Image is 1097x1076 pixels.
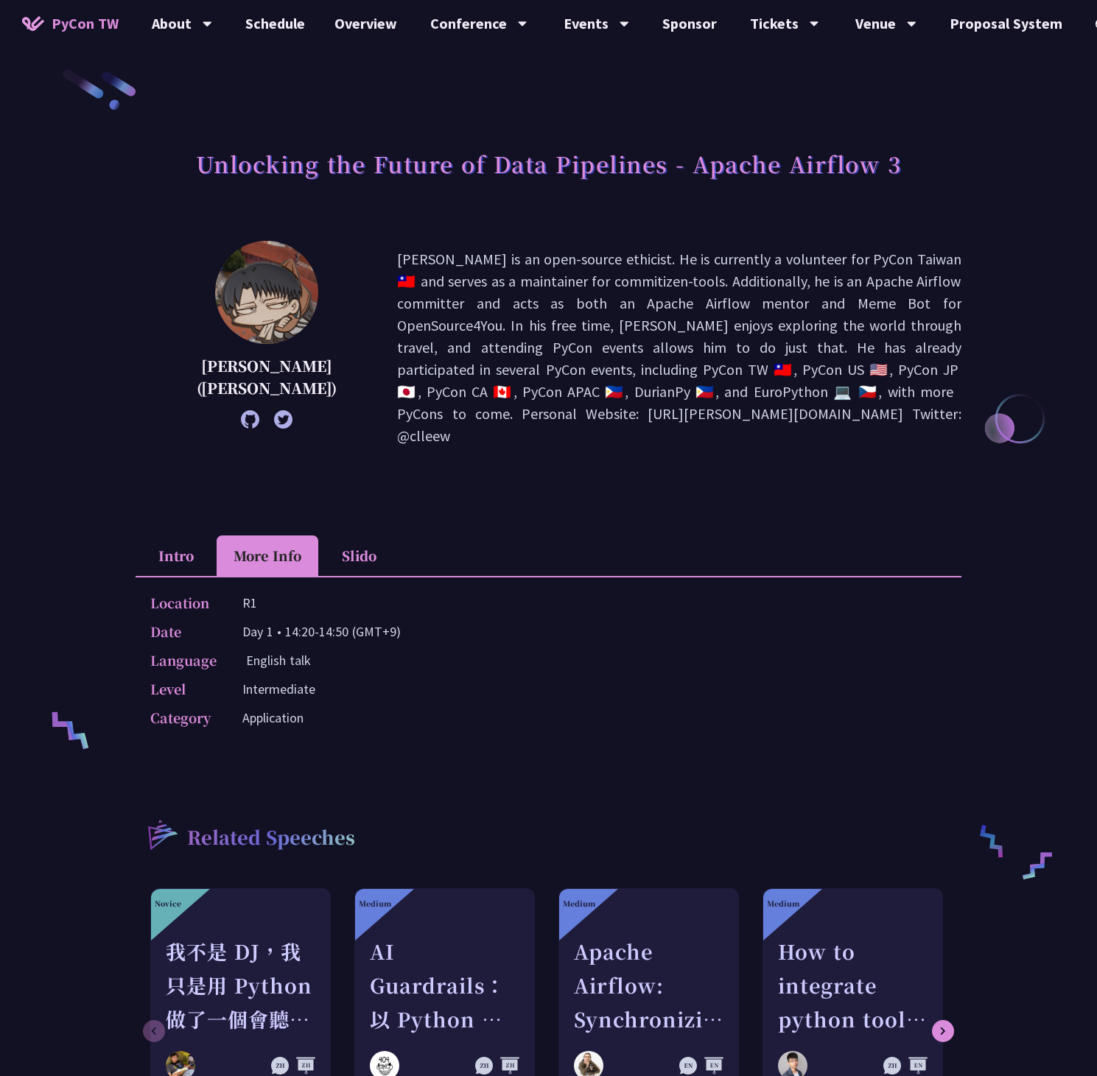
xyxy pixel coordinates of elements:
[150,592,213,613] p: Location
[150,621,213,642] p: Date
[196,141,902,186] h1: Unlocking the Future of Data Pipelines - Apache Airflow 3
[7,5,133,42] a: PyCon TW
[370,935,519,1036] div: AI Guardrails：以 Python 構建企業級 LLM 安全防護策略
[172,355,360,399] p: [PERSON_NAME] ([PERSON_NAME])
[22,16,44,31] img: Home icon of PyCon TW 2025
[767,898,799,909] div: Medium
[246,650,311,671] p: English talk
[150,650,217,671] p: Language
[126,798,197,870] img: r3.8d01567.svg
[52,13,119,35] span: PyCon TW
[150,707,213,728] p: Category
[155,898,181,909] div: Novice
[397,248,961,447] p: [PERSON_NAME] is an open-source ethicist. He is currently a volunteer for PyCon Taiwan 🇹🇼 and ser...
[574,935,723,1036] div: Apache Airflow: Synchronizing Datasets across Multiple instances
[359,898,391,909] div: Medium
[215,241,318,344] img: 李唯 (Wei Lee)
[217,535,318,576] li: More Info
[187,824,355,854] p: Related Speeches
[242,621,401,642] p: Day 1 • 14:20-14:50 (GMT+9)
[242,592,257,613] p: R1
[150,678,213,700] p: Level
[563,898,595,909] div: Medium
[242,707,304,728] p: Application
[778,935,928,1036] div: How to integrate python tools with Apache Iceberg to build ETLT pipeline on Shift-Left Architecture
[242,678,315,700] p: Intermediate
[318,535,399,576] li: Slido
[136,535,217,576] li: Intro
[166,935,315,1036] div: 我不是 DJ，我只是用 Python 做了一個會聽歌的工具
